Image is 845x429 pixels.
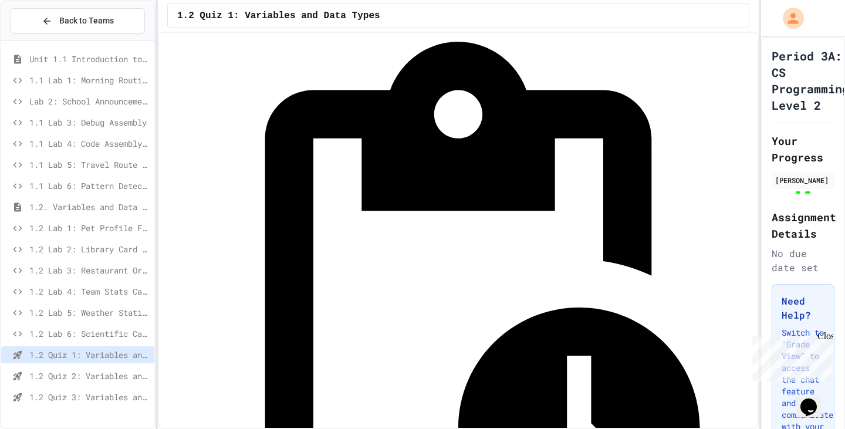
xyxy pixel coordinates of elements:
[770,5,807,32] div: My Account
[29,349,150,361] span: 1.2 Quiz 1: Variables and Data Types
[5,5,81,75] div: Chat with us now!Close
[29,327,150,340] span: 1.2 Lab 6: Scientific Calculator
[29,95,150,107] span: Lab 2: School Announcements
[59,15,114,27] span: Back to Teams
[29,285,150,298] span: 1.2 Lab 4: Team Stats Calculator
[29,116,150,129] span: 1.1 Lab 3: Debug Assembly
[782,294,824,322] h3: Need Help?
[775,175,831,185] div: [PERSON_NAME]
[29,201,150,213] span: 1.2. Variables and Data Types
[29,264,150,276] span: 1.2 Lab 3: Restaurant Order System
[29,180,150,192] span: 1.1 Lab 6: Pattern Detective
[796,382,833,417] iframe: chat widget
[29,158,150,171] span: 1.1 Lab 5: Travel Route Debugger
[29,137,150,150] span: 1.1 Lab 4: Code Assembly Challenge
[177,9,380,23] span: 1.2 Quiz 1: Variables and Data Types
[11,8,145,33] button: Back to Teams
[29,391,150,403] span: 1.2 Quiz 3: Variables and Data Types
[29,74,150,86] span: 1.1 Lab 1: Morning Routine Fix
[772,209,834,242] h2: Assignment Details
[772,133,834,165] h2: Your Progress
[29,53,150,65] span: Unit 1.1 Introduction to Algorithms, Programming and Compilers
[29,306,150,319] span: 1.2 Lab 5: Weather Station Debugger
[29,222,150,234] span: 1.2 Lab 1: Pet Profile Fix
[772,246,834,275] div: No due date set
[29,243,150,255] span: 1.2 Lab 2: Library Card Creator
[29,370,150,382] span: 1.2 Quiz 2: Variables and Data Types
[748,331,833,381] iframe: chat widget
